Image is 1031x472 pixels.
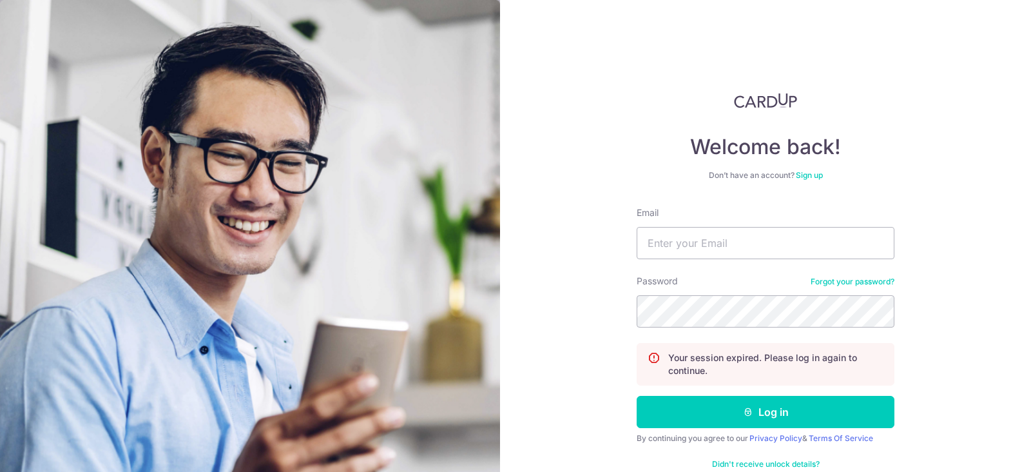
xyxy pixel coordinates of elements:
h4: Welcome back! [637,134,894,160]
a: Privacy Policy [749,433,802,443]
div: By continuing you agree to our & [637,433,894,444]
img: CardUp Logo [734,93,797,108]
a: Sign up [796,170,823,180]
a: Forgot your password? [811,277,894,287]
p: Your session expired. Please log in again to continue. [668,351,883,377]
a: Terms Of Service [809,433,873,443]
a: Didn't receive unlock details? [712,459,820,469]
label: Password [637,275,678,288]
div: Don’t have an account? [637,170,894,181]
label: Email [637,206,659,219]
input: Enter your Email [637,227,894,259]
button: Log in [637,396,894,428]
